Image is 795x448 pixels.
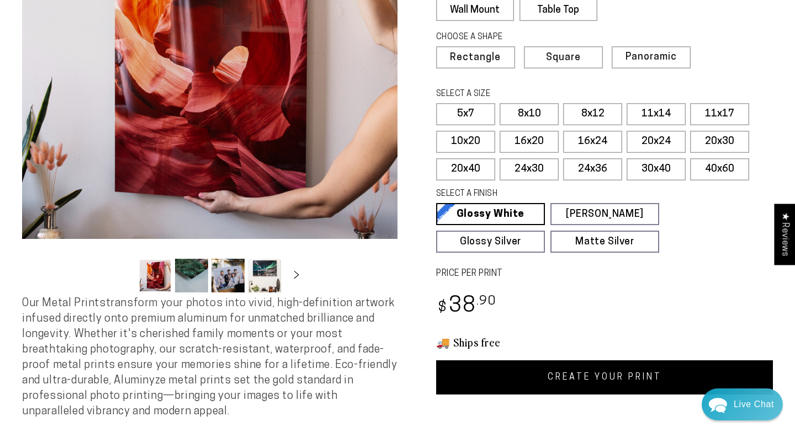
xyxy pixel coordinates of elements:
[436,158,495,180] label: 20x40
[550,203,659,225] a: [PERSON_NAME]
[500,131,559,153] label: 16x20
[563,158,622,180] label: 24x36
[500,158,559,180] label: 24x30
[563,103,622,125] label: 8x12
[774,204,795,265] div: Click to open Judge.me floating reviews tab
[284,264,309,288] button: Slide right
[627,131,686,153] label: 20x24
[690,131,749,153] label: 20x30
[438,301,447,316] span: $
[702,388,783,420] div: Chat widget toggle
[22,298,397,417] span: Our Metal Prints transform your photos into vivid, high-definition artwork infused directly onto ...
[690,103,749,125] label: 11x17
[248,259,281,292] button: Load image 4 in gallery view
[546,53,581,63] span: Square
[436,131,495,153] label: 10x20
[690,158,749,180] label: 40x60
[139,259,172,292] button: Load image 1 in gallery view
[111,264,135,288] button: Slide left
[436,31,589,44] legend: CHOOSE A SHAPE
[436,335,773,349] h3: 🚚 Ships free
[436,88,634,100] legend: SELECT A SIZE
[436,103,495,125] label: 5x7
[563,131,622,153] label: 16x24
[500,103,559,125] label: 8x10
[626,52,677,62] span: Panoramic
[450,53,501,63] span: Rectangle
[550,231,659,253] a: Matte Silver
[211,259,245,292] button: Load image 3 in gallery view
[436,203,545,225] a: Glossy White
[734,388,774,420] div: Contact Us Directly
[436,360,773,394] a: CREATE YOUR PRINT
[436,231,545,253] a: Glossy Silver
[436,268,773,280] label: PRICE PER PRINT
[627,103,686,125] label: 11x14
[436,188,634,200] legend: SELECT A FINISH
[627,158,686,180] label: 30x40
[436,296,496,317] bdi: 38
[175,259,208,292] button: Load image 2 in gallery view
[476,295,496,308] sup: .90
